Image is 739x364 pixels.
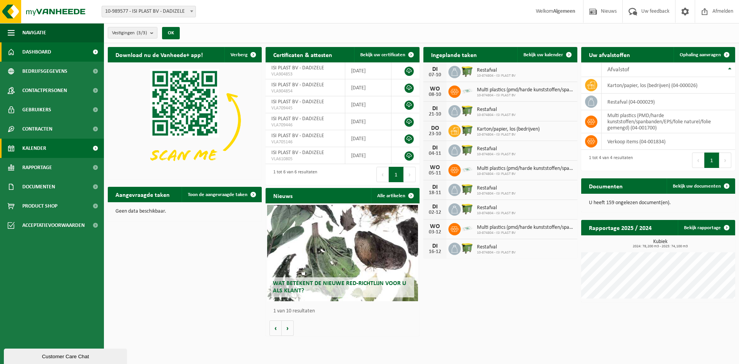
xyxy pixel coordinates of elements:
span: ISI PLAST BV - DADIZELE [271,150,324,156]
h2: Rapportage 2025 / 2024 [581,220,659,235]
img: WB-1100-HPE-GN-50 [461,183,474,196]
div: DI [427,184,443,190]
div: DI [427,243,443,249]
span: VLA709445 [271,105,339,111]
div: 05-11 [427,171,443,176]
span: ISI PLAST BV - DADIZELE [271,65,324,71]
span: 10-874804 - ISI PLAST BV [477,172,573,176]
div: DI [427,204,443,210]
span: 10-874804 - ISI PLAST BV [477,74,516,78]
span: Bekijk uw kalender [523,52,563,57]
span: Vestigingen [112,27,147,39]
span: VLA610805 [271,156,339,162]
span: Multi plastics (pmd/harde kunststoffen/spanbanden/eps/folie naturel/folie gemeng... [477,166,573,172]
img: LP-SK-00500-LPE-16 [461,84,474,97]
span: 10-874804 - ISI PLAST BV [477,133,540,137]
div: 23-10 [427,131,443,137]
span: Wat betekent de nieuwe RED-richtlijn voor u als klant? [273,280,406,294]
span: VLA904853 [271,71,339,77]
img: WB-1100-HPE-GN-50 [461,202,474,215]
div: WO [427,164,443,171]
span: Karton/papier, los (bedrijven) [477,126,540,133]
span: Acceptatievoorwaarden [22,216,85,235]
span: Bekijk uw certificaten [360,52,405,57]
div: DI [427,145,443,151]
img: LP-SK-00500-LPE-16 [461,222,474,235]
img: WB-1100-HPE-GN-50 [461,65,474,78]
span: 10-874804 - ISI PLAST BV [477,211,516,216]
button: 1 [704,153,719,168]
span: Rapportage [22,158,52,177]
a: Ophaling aanvragen [674,47,734,62]
button: OK [162,27,180,39]
td: [DATE] [345,79,391,96]
span: Navigatie [22,23,46,42]
button: Verberg [224,47,261,62]
span: Restafval [477,146,516,152]
span: Verberg [231,52,247,57]
img: WB-1100-HPE-GN-50 [461,104,474,117]
td: [DATE] [345,147,391,164]
button: Next [719,153,731,168]
span: 10-874804 - ISI PLAST BV [477,152,516,157]
span: Restafval [477,67,516,74]
div: DO [427,125,443,131]
span: 10-989577 - ISI PLAST BV - DADIZELE [102,6,196,17]
button: Volgende [282,320,294,336]
img: WB-1100-HPE-GN-50 [461,124,474,137]
div: 18-11 [427,190,443,196]
td: verkoop items (04-001834) [602,133,735,150]
count: (3/3) [137,30,147,35]
div: 07-10 [427,72,443,78]
span: Multi plastics (pmd/harde kunststoffen/spanbanden/eps/folie naturel/folie gemeng... [477,87,573,93]
div: 02-12 [427,210,443,215]
span: Kalender [22,139,46,158]
span: Restafval [477,244,516,250]
span: Dashboard [22,42,51,62]
span: Gebruikers [22,100,51,119]
span: ISI PLAST BV - DADIZELE [271,82,324,88]
span: 10-989577 - ISI PLAST BV - DADIZELE [102,6,196,17]
img: LP-SK-00500-LPE-16 [461,163,474,176]
div: 04-11 [427,151,443,156]
a: Toon de aangevraagde taken [182,187,261,202]
span: Bekijk uw documenten [673,184,721,189]
h2: Certificaten & attesten [266,47,340,62]
div: 21-10 [427,112,443,117]
span: 10-874804 - ISI PLAST BV [477,93,573,98]
td: multi plastics (PMD/harde kunststoffen/spanbanden/EPS/folie naturel/folie gemengd) (04-001700) [602,110,735,133]
span: VLA709446 [271,122,339,128]
a: Alle artikelen [371,188,419,203]
span: Restafval [477,107,516,113]
td: [DATE] [345,113,391,130]
span: Bedrijfsgegevens [22,62,67,81]
span: Ophaling aanvragen [680,52,721,57]
button: 1 [389,167,404,182]
a: Bekijk uw kalender [517,47,577,62]
span: ISI PLAST BV - DADIZELE [271,99,324,105]
td: [DATE] [345,96,391,113]
div: 08-10 [427,92,443,97]
span: Multi plastics (pmd/harde kunststoffen/spanbanden/eps/folie naturel/folie gemeng... [477,225,573,231]
div: WO [427,86,443,92]
button: Previous [692,153,704,168]
h2: Ingeplande taken [423,47,485,62]
p: U heeft 159 ongelezen document(en). [589,200,727,206]
div: 03-12 [427,230,443,235]
span: 10-874804 - ISI PLAST BV [477,113,516,117]
span: Documenten [22,177,55,196]
td: restafval (04-000029) [602,94,735,110]
div: 1 tot 4 van 4 resultaten [585,152,633,169]
span: 10-874804 - ISI PLAST BV [477,231,573,235]
span: 10-874804 - ISI PLAST BV [477,191,516,196]
h2: Aangevraagde taken [108,187,177,202]
td: [DATE] [345,62,391,79]
div: 16-12 [427,249,443,255]
span: Product Shop [22,196,57,216]
button: Previous [376,167,389,182]
span: Contactpersonen [22,81,67,100]
h2: Download nu de Vanheede+ app! [108,47,211,62]
a: Bekijk rapportage [678,220,734,235]
a: Wat betekent de nieuwe RED-richtlijn voor u als klant? [267,205,418,301]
